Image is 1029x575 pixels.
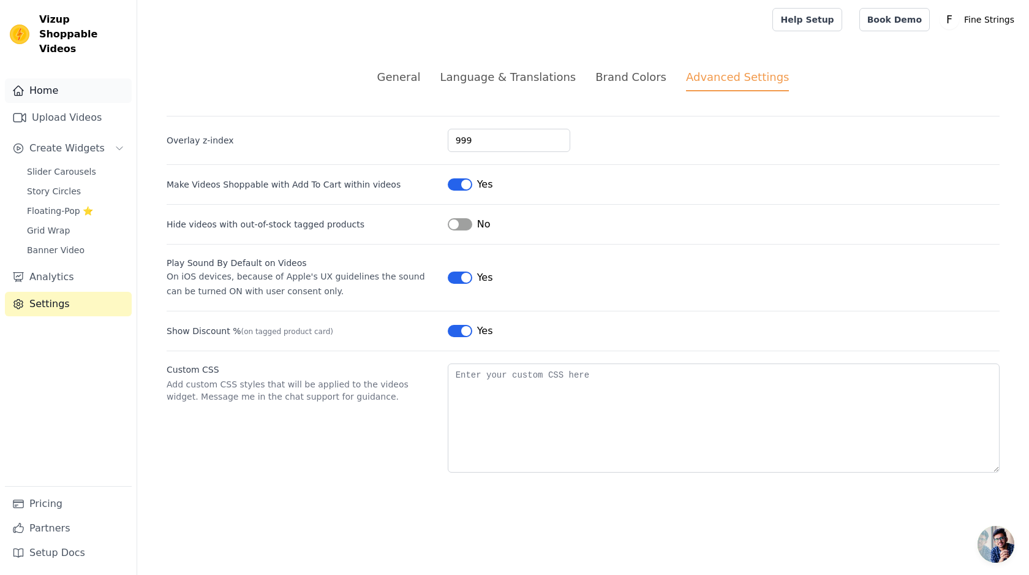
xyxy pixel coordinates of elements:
a: Analytics [5,265,132,289]
p: Fine Strings [959,9,1019,31]
button: No [448,217,491,232]
span: Floating-Pop ⭐ [27,205,93,217]
span: On iOS devices, because of Apple's UX guidelines the sound can be turned ON with user consent only. [167,272,425,296]
a: Slider Carousels [20,163,132,180]
span: Story Circles [27,185,81,197]
a: Setup Docs [5,541,132,565]
div: Advanced Settings [686,69,789,91]
a: Open chat [978,526,1014,563]
span: Slider Carousels [27,166,96,178]
a: Help Setup [772,8,842,31]
a: Banner Video [20,242,132,259]
p: Add custom CSS styles that will be applied to the videos widget. Message me in the chat support f... [167,378,438,403]
label: Overlay z-index [167,134,438,147]
span: Vizup Shoppable Videos [39,12,127,56]
img: Vizup [10,25,29,44]
div: Brand Colors [595,69,666,85]
label: Show Discount % [167,325,438,337]
span: (on tagged product card) [241,327,333,336]
a: Upload Videos [5,105,132,130]
a: Home [5,78,132,103]
label: Make Videos Shoppable with Add To Cart within videos [167,178,401,191]
button: F Fine Strings [940,9,1019,31]
label: Custom CSS [167,364,438,376]
a: Pricing [5,492,132,516]
span: Yes [477,177,493,192]
button: Create Widgets [5,136,132,161]
span: Banner Video [27,244,85,256]
a: Story Circles [20,183,132,200]
span: Yes [477,324,493,338]
div: General [377,69,421,85]
span: Yes [477,270,493,285]
a: Partners [5,516,132,541]
button: Yes [448,324,493,338]
button: Yes [448,270,493,285]
a: Floating-Pop ⭐ [20,202,132,219]
a: Grid Wrap [20,222,132,239]
span: Create Widgets [29,141,105,156]
text: F [946,13,952,26]
span: No [477,217,491,232]
div: Play Sound By Default on Videos [167,257,438,269]
a: Settings [5,292,132,316]
div: Language & Translations [440,69,576,85]
a: Book Demo [859,8,930,31]
span: Grid Wrap [27,224,70,237]
label: Hide videos with out-of-stock tagged products [167,218,438,230]
button: Yes [448,177,493,192]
